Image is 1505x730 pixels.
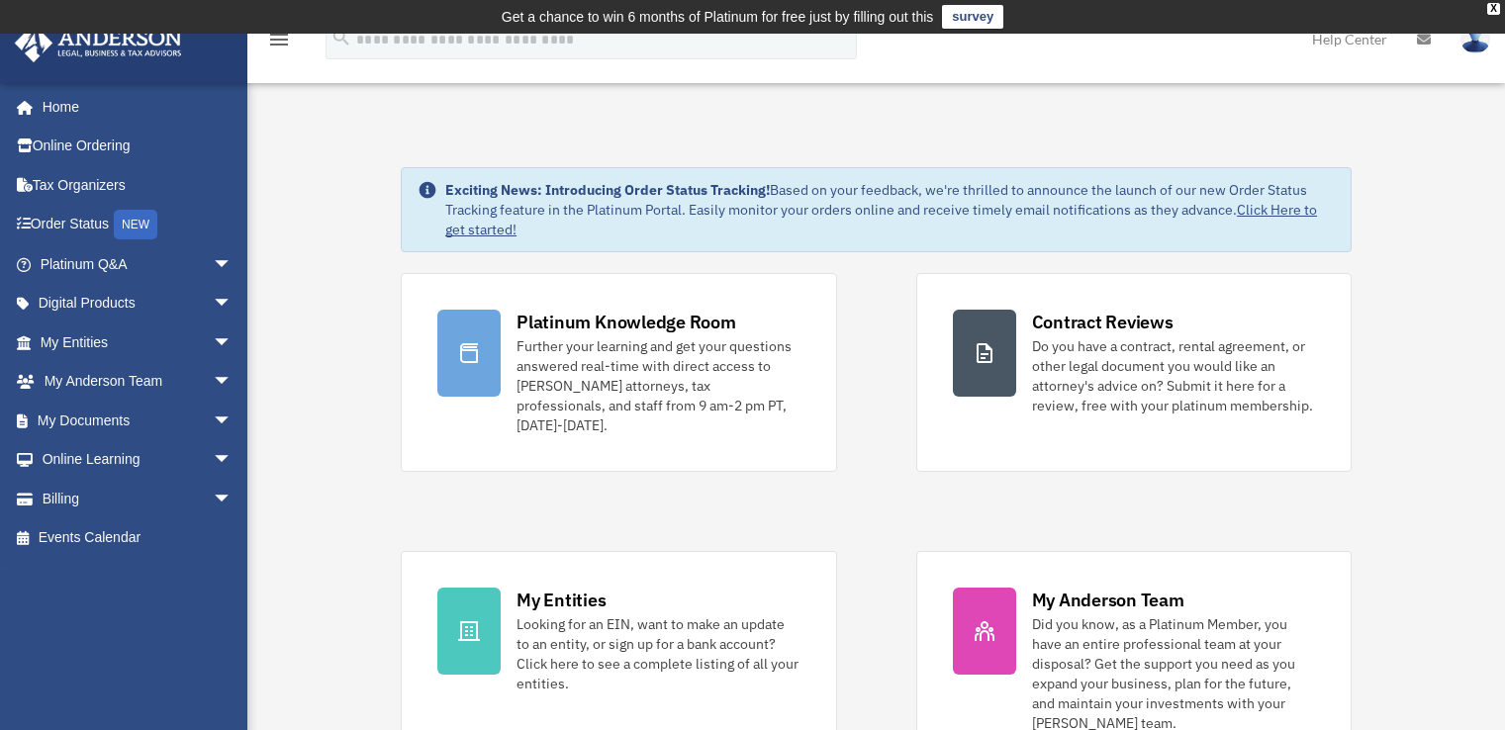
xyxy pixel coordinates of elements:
a: Digital Productsarrow_drop_down [14,284,262,323]
div: NEW [114,210,157,239]
img: Anderson Advisors Platinum Portal [9,24,188,62]
a: Platinum Knowledge Room Further your learning and get your questions answered real-time with dire... [401,273,836,472]
div: Further your learning and get your questions answered real-time with direct access to [PERSON_NAM... [517,336,800,435]
div: Do you have a contract, rental agreement, or other legal document you would like an attorney's ad... [1032,336,1315,415]
a: Billingarrow_drop_down [14,479,262,518]
a: survey [942,5,1003,29]
span: arrow_drop_down [213,322,252,363]
a: Online Ordering [14,127,262,166]
span: arrow_drop_down [213,284,252,324]
a: Home [14,87,252,127]
a: Contract Reviews Do you have a contract, rental agreement, or other legal document you would like... [916,273,1352,472]
span: arrow_drop_down [213,362,252,403]
i: search [330,27,352,48]
a: Online Learningarrow_drop_down [14,440,262,480]
div: Looking for an EIN, want to make an update to an entity, or sign up for a bank account? Click her... [517,614,800,693]
strong: Exciting News: Introducing Order Status Tracking! [445,181,770,199]
a: My Anderson Teamarrow_drop_down [14,362,262,402]
span: arrow_drop_down [213,244,252,285]
div: close [1487,3,1500,15]
span: arrow_drop_down [213,401,252,441]
img: User Pic [1460,25,1490,53]
span: arrow_drop_down [213,440,252,481]
div: Platinum Knowledge Room [517,310,736,334]
div: Based on your feedback, we're thrilled to announce the launch of our new Order Status Tracking fe... [445,180,1335,239]
a: Order StatusNEW [14,205,262,245]
div: My Entities [517,588,606,612]
a: Events Calendar [14,518,262,558]
a: My Entitiesarrow_drop_down [14,322,262,362]
a: Platinum Q&Aarrow_drop_down [14,244,262,284]
i: menu [267,28,291,51]
span: arrow_drop_down [213,479,252,519]
div: Contract Reviews [1032,310,1174,334]
div: My Anderson Team [1032,588,1184,612]
a: menu [267,35,291,51]
div: Get a chance to win 6 months of Platinum for free just by filling out this [502,5,934,29]
a: Click Here to get started! [445,201,1317,238]
a: My Documentsarrow_drop_down [14,401,262,440]
a: Tax Organizers [14,165,262,205]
